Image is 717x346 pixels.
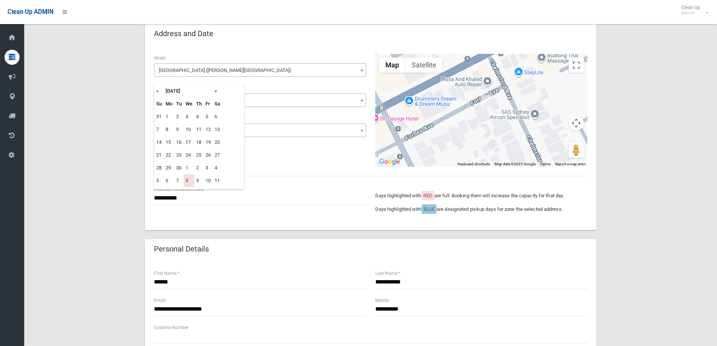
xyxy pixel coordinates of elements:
td: 4 [213,162,222,174]
td: 17 [184,136,194,149]
button: Keyboard shortcuts [458,162,490,167]
td: 18 [194,136,204,149]
td: 6 [213,110,222,123]
a: Report a map error [555,162,585,166]
td: 13 [213,123,222,136]
button: Toggle fullscreen view [569,58,584,73]
td: 16 [174,136,184,149]
th: « [154,85,164,98]
th: Th [194,98,204,110]
th: Tu [174,98,184,110]
p: Days highlighted with are full. Booking them will increase the capacity for that day. [375,191,588,200]
span: BLUE [423,206,435,212]
span: Chelmsford Avenue (BELMORE 2192) [156,65,364,76]
td: 15 [164,136,174,149]
span: 1 [156,95,364,106]
td: 19 [204,136,213,149]
span: Clean Up [677,5,708,16]
td: 2 [174,110,184,123]
td: 26 [204,149,213,162]
td: 4 [194,110,204,123]
td: 7 [174,174,184,187]
td: 1 [184,162,194,174]
header: Address and Date [145,26,222,41]
td: 9 [194,174,204,187]
td: 20 [213,136,222,149]
td: 21 [154,149,164,162]
td: 11 [213,174,222,187]
td: 5 [154,174,164,187]
td: 3 [204,162,213,174]
td: 6 [164,174,174,187]
th: » [213,85,222,98]
td: 12 [204,123,213,136]
td: 10 [204,174,213,187]
td: 30 [174,162,184,174]
button: Show street map [379,58,405,73]
td: 5 [204,110,213,123]
td: 11 [194,123,204,136]
th: Su [154,98,164,110]
span: Chelmsford Avenue (BELMORE 2192) [154,63,366,77]
span: 4 [154,123,366,137]
button: Drag Pegman onto the map to open Street View [569,143,584,158]
span: 1 [154,93,366,107]
span: RED [423,193,432,198]
td: 1 [164,110,174,123]
img: Google [377,157,402,167]
td: 22 [164,149,174,162]
td: 10 [184,123,194,136]
th: We [184,98,194,110]
td: 2 [194,162,204,174]
td: 27 [213,149,222,162]
header: Personal Details [145,242,218,256]
span: 4 [156,125,364,136]
td: 8 [184,174,194,187]
td: 24 [184,149,194,162]
td: 29 [164,162,174,174]
td: 3 [184,110,194,123]
th: Sa [213,98,222,110]
p: Days highlighted with are designated pickup days for zone the selected address. [375,205,588,214]
td: 9 [174,123,184,136]
button: Map camera controls [569,116,584,131]
td: 28 [154,162,164,174]
td: 23 [174,149,184,162]
td: 7 [154,123,164,136]
th: Mo [164,98,174,110]
th: Fr [204,98,213,110]
td: 14 [154,136,164,149]
th: [DATE] [164,85,213,98]
a: Terms (opens in new tab) [540,162,551,166]
a: Open this area in Google Maps (opens a new window) [377,157,402,167]
td: 31 [154,110,164,123]
td: 8 [164,123,174,136]
small: Admin [681,10,700,16]
div: 4/1 Chelmsford Avenue, BELMORE NSW 2192 [481,95,490,108]
button: Show satellite imagery [405,58,443,73]
span: Clean Up ADMIN [8,8,53,15]
td: 25 [194,149,204,162]
span: Map data ©2025 Google [495,162,536,166]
